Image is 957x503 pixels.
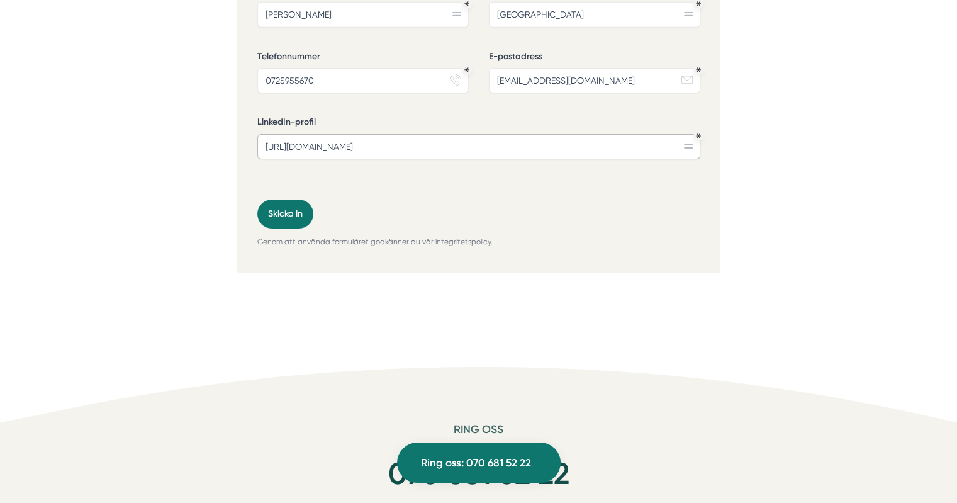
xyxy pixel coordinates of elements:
div: Obligatoriskt [464,67,469,72]
div: Obligatoriskt [696,67,701,72]
span: Ring oss: 070 681 52 22 [421,455,531,472]
p: Genom att använda formuläret godkänner du vår integritetspolicy. [257,236,700,248]
div: Obligatoriskt [696,133,701,138]
label: E-postadress [489,50,700,66]
div: Obligatoriskt [464,1,469,6]
h6: Ring oss [237,422,720,446]
label: Telefonnummer [257,50,469,66]
label: LinkedIn-profil [257,116,700,132]
div: Obligatoriskt [696,1,701,6]
button: Skicka in [257,200,313,229]
a: Ring oss: 070 681 52 22 [397,443,561,483]
a: 070 681 52 22 [388,456,569,492]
